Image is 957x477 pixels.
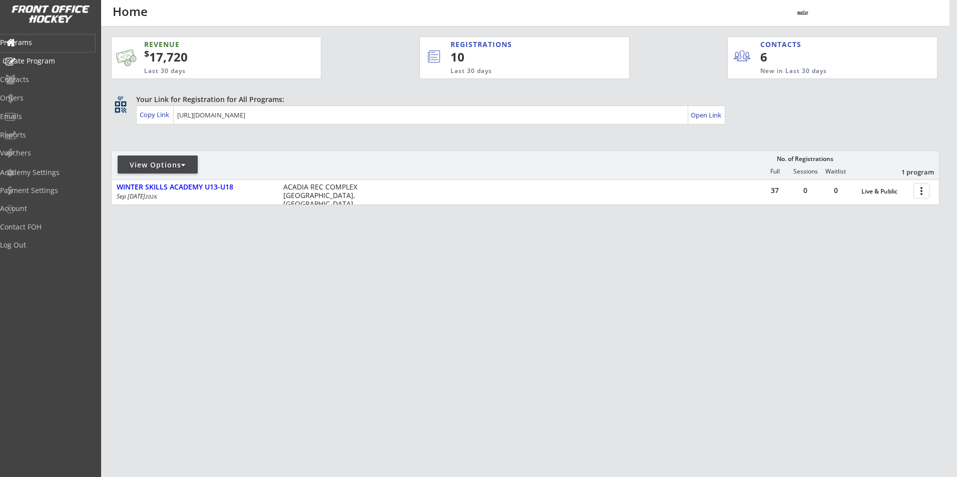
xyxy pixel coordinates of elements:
[450,67,588,75] div: Last 30 days
[774,155,836,162] div: No. of Registrations
[760,39,806,49] div: CONTACTS
[144,67,272,75] div: Last 30 days
[691,108,722,122] a: Open Link
[144,39,272,49] div: REVENUE
[140,110,171,119] div: Copy Link
[113,99,128,114] button: qr_code
[760,67,890,75] div: New in Last 30 days
[691,111,722,119] div: Open Link
[760,168,790,175] div: Full
[760,187,790,194] div: 37
[882,167,934,176] div: 1 program
[820,168,850,175] div: Waitlist
[3,57,93,64] div: Create Program
[144,47,149,59] sup: $
[760,48,822,65] div: 6
[790,168,820,175] div: Sessions
[283,183,362,208] div: ACADIA REC COMPLEX [GEOGRAPHIC_DATA], [GEOGRAPHIC_DATA]
[118,160,198,170] div: View Options
[114,94,126,101] div: qr
[145,193,157,200] em: 2026
[450,39,583,49] div: REGISTRATIONS
[117,183,273,191] div: WINTER SKILLS ACADEMY U13-U18
[136,94,908,104] div: Your Link for Registration for All Programs:
[861,188,908,195] div: Live & Public
[821,187,851,194] div: 0
[144,48,289,65] div: 17,720
[450,48,596,65] div: 10
[790,187,820,194] div: 0
[117,193,270,199] div: Sep [DATE]
[913,183,929,198] button: more_vert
